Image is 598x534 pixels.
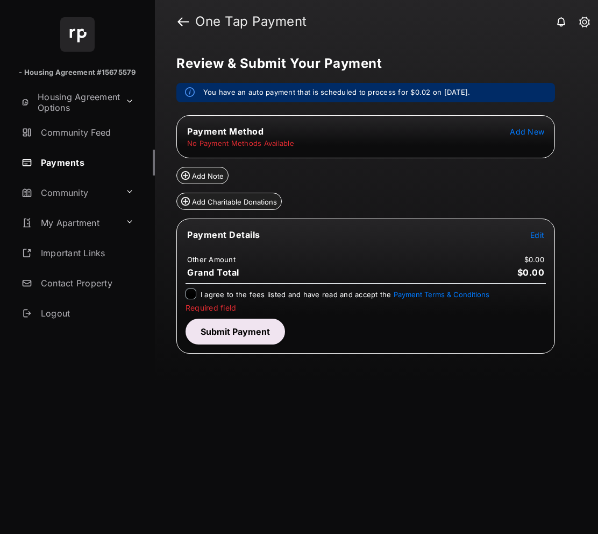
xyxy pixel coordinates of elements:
a: Community Feed [17,120,155,145]
span: Payment Method [187,126,264,137]
td: Other Amount [187,255,236,264]
a: Community [17,180,121,206]
a: Payments [17,150,155,175]
button: Edit [530,229,544,240]
span: Required field [186,303,236,312]
span: I agree to the fees listed and have read and accept the [201,290,489,299]
span: Add New [510,127,544,136]
button: Add New [510,126,544,137]
em: You have an auto payment that is scheduled to process for $0.02 on [DATE]. [203,87,470,98]
span: Edit [530,230,544,240]
a: My Apartment [17,210,121,236]
span: $0.00 [517,267,545,278]
span: Payment Details [187,229,260,240]
a: Housing Agreement Options [17,89,121,115]
td: $0.00 [524,255,545,264]
a: Important Links [17,240,138,266]
button: I agree to the fees listed and have read and accept the [394,290,489,299]
p: - Housing Agreement #15675579 [19,67,136,78]
span: Grand Total [187,267,239,278]
a: Contact Property [17,270,155,296]
button: Add Note [176,167,229,184]
td: No Payment Methods Available [187,138,295,148]
img: svg+xml;base64,PHN2ZyB4bWxucz0iaHR0cDovL3d3dy53My5vcmcvMjAwMC9zdmciIHdpZHRoPSI2NCIgaGVpZ2h0PSI2NC... [60,17,95,52]
button: Add Charitable Donations [176,193,282,210]
button: Submit Payment [186,319,285,345]
strong: One Tap Payment [195,15,307,28]
a: Logout [17,300,155,326]
h5: Review & Submit Your Payment [176,57,568,70]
